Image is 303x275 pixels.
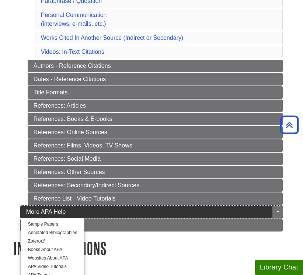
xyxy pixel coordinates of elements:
a: Works Cited In Another Source (Indirect or Secondary) [41,35,184,41]
span: More APA Help [26,209,66,215]
a: Books About APA [21,246,84,254]
i: This link opens in a new window [41,239,45,243]
a: Videos: In-Text Citations [41,49,104,55]
a: References: Books & E-books [28,113,283,125]
a: References: Social Media [28,153,283,165]
a: APA Video Tutorials [21,262,84,271]
a: References: Online Sources [28,126,283,139]
a: References: Films, Videos, TV Shows [28,139,283,152]
a: About Plagiarism [20,219,283,232]
a: Zotero [21,237,84,246]
a: Personal Communication(interviews, e-mails, etc.) [41,12,107,27]
a: Authors - Reference Citations [28,60,283,72]
a: Dates - Reference Citations [28,73,283,86]
a: Sample Papers [21,220,84,229]
a: Websites About APA [21,254,84,262]
a: Back to Top [278,120,301,130]
h1: In-Text Citations [13,239,290,258]
button: Library Chat [255,260,303,275]
a: Annotated Bibliographies [21,229,84,237]
a: References: Secondary/Indirect Sources [28,179,283,192]
a: References: Articles [28,100,283,112]
a: Reference List - Video Tutorials [28,192,283,205]
a: Title Formats [28,86,283,99]
a: More APA Help [20,206,283,218]
a: References: Other Sources [28,166,283,178]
